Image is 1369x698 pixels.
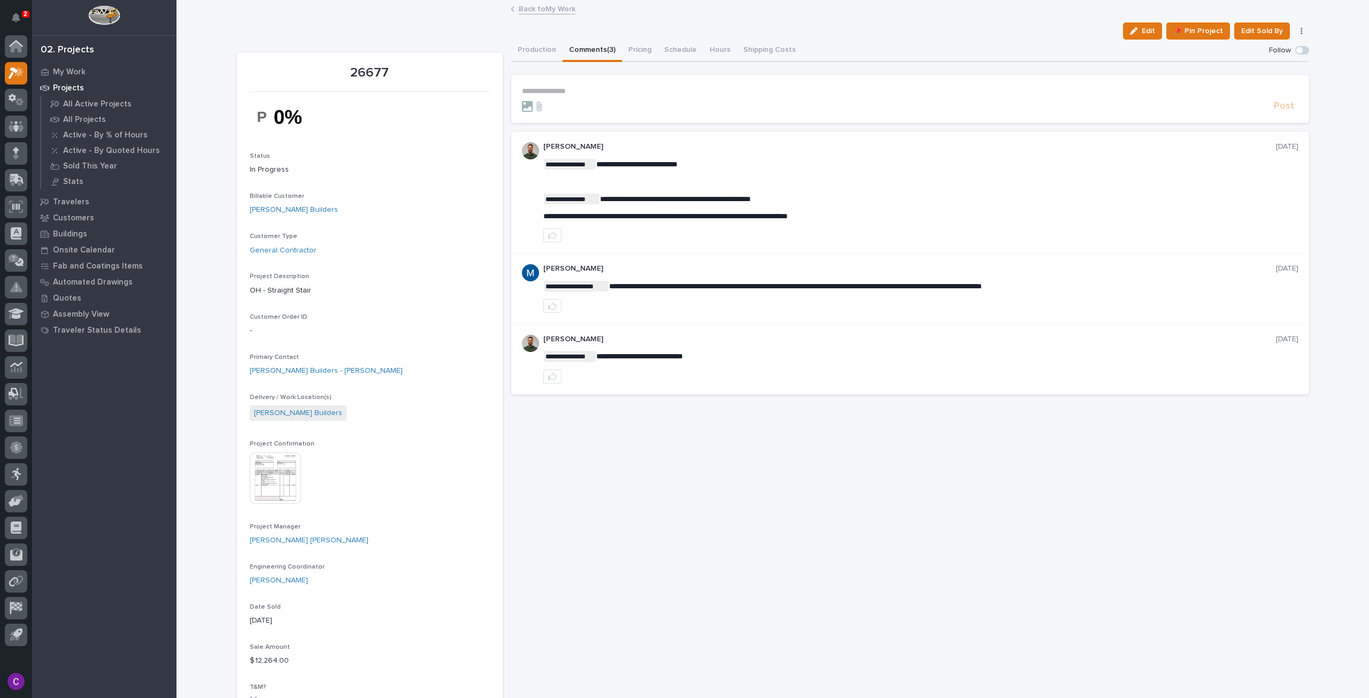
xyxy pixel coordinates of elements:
[41,143,176,158] a: Active - By Quoted Hours
[41,44,94,56] div: 02. Projects
[32,322,176,338] a: Traveler Status Details
[63,99,132,109] p: All Active Projects
[41,127,176,142] a: Active - By % of Hours
[250,193,304,200] span: Billable Customer
[1270,100,1298,112] button: Post
[13,13,27,30] div: Notifications2
[41,174,176,189] a: Stats
[543,228,562,242] button: like this post
[1269,46,1291,55] p: Follow
[53,67,86,77] p: My Work
[5,670,27,693] button: users-avatar
[53,326,141,335] p: Traveler Status Details
[522,142,539,159] img: AATXAJw4slNr5ea0WduZQVIpKGhdapBAGQ9xVsOeEvl5=s96-c
[32,306,176,322] a: Assembly View
[250,441,314,447] span: Project Confirmation
[63,177,83,187] p: Stats
[519,2,575,14] a: Back toMy Work
[53,197,89,207] p: Travelers
[5,6,27,29] button: Notifications
[53,262,143,271] p: Fab and Coatings Items
[1276,142,1298,151] p: [DATE]
[1173,25,1223,37] span: 📌 Pin Project
[250,615,490,626] p: [DATE]
[53,294,81,303] p: Quotes
[1274,100,1294,112] span: Post
[250,153,270,159] span: Status
[32,226,176,242] a: Buildings
[53,246,115,255] p: Onsite Calendar
[250,394,332,401] span: Delivery / Work Location(s)
[53,213,94,223] p: Customers
[250,655,490,666] p: $ 12,264.00
[543,264,1276,273] p: [PERSON_NAME]
[32,274,176,290] a: Automated Drawings
[250,535,368,546] a: [PERSON_NAME] [PERSON_NAME]
[254,408,342,419] a: [PERSON_NAME] Builders
[622,40,658,62] button: Pricing
[522,335,539,352] img: AATXAJw4slNr5ea0WduZQVIpKGhdapBAGQ9xVsOeEvl5=s96-c
[250,245,317,256] a: General Contractor
[522,264,539,281] img: ACg8ocIvjV8JvZpAypjhyiWMpaojd8dqkqUuCyfg92_2FdJdOC49qw=s96-c
[1166,22,1230,40] button: 📌 Pin Project
[1142,26,1155,36] span: Edit
[543,370,562,383] button: like this post
[53,83,84,93] p: Projects
[1123,22,1162,40] button: Edit
[250,604,281,610] span: Date Sold
[41,112,176,127] a: All Projects
[250,164,490,175] p: In Progress
[32,194,176,210] a: Travelers
[24,10,27,18] p: 2
[53,229,87,239] p: Buildings
[41,158,176,173] a: Sold This Year
[250,273,309,280] span: Project Description
[250,285,490,296] p: OH - Straight Stair
[250,684,266,691] span: T&M?
[250,644,290,650] span: Sale Amount
[563,40,622,62] button: Comments (3)
[250,354,299,360] span: Primary Contact
[1276,335,1298,344] p: [DATE]
[250,365,403,377] a: [PERSON_NAME] Builders - [PERSON_NAME]
[658,40,703,62] button: Schedule
[63,162,117,171] p: Sold This Year
[543,142,1276,151] p: [PERSON_NAME]
[250,65,490,81] p: 26677
[1234,22,1290,40] button: Edit Sold By
[543,299,562,313] button: like this post
[63,115,106,125] p: All Projects
[32,210,176,226] a: Customers
[250,575,308,586] a: [PERSON_NAME]
[88,5,120,25] img: Workspace Logo
[250,233,297,240] span: Customer Type
[250,524,301,530] span: Project Manager
[543,335,1276,344] p: [PERSON_NAME]
[511,40,563,62] button: Production
[32,242,176,258] a: Onsite Calendar
[32,80,176,96] a: Projects
[53,310,109,319] p: Assembly View
[250,325,490,336] p: -
[63,131,148,140] p: Active - By % of Hours
[250,314,307,320] span: Customer Order ID
[250,564,325,570] span: Engineering Coordinator
[1276,264,1298,273] p: [DATE]
[53,278,133,287] p: Automated Drawings
[250,204,338,216] a: [PERSON_NAME] Builders
[703,40,737,62] button: Hours
[32,258,176,274] a: Fab and Coatings Items
[32,290,176,306] a: Quotes
[63,146,160,156] p: Active - By Quoted Hours
[41,96,176,111] a: All Active Projects
[737,40,802,62] button: Shipping Costs
[250,98,330,135] img: HILjxZU3_CzrtOVSGQy1ks3dELeFK1L394F3Sz13C8o
[1241,25,1283,37] span: Edit Sold By
[32,64,176,80] a: My Work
